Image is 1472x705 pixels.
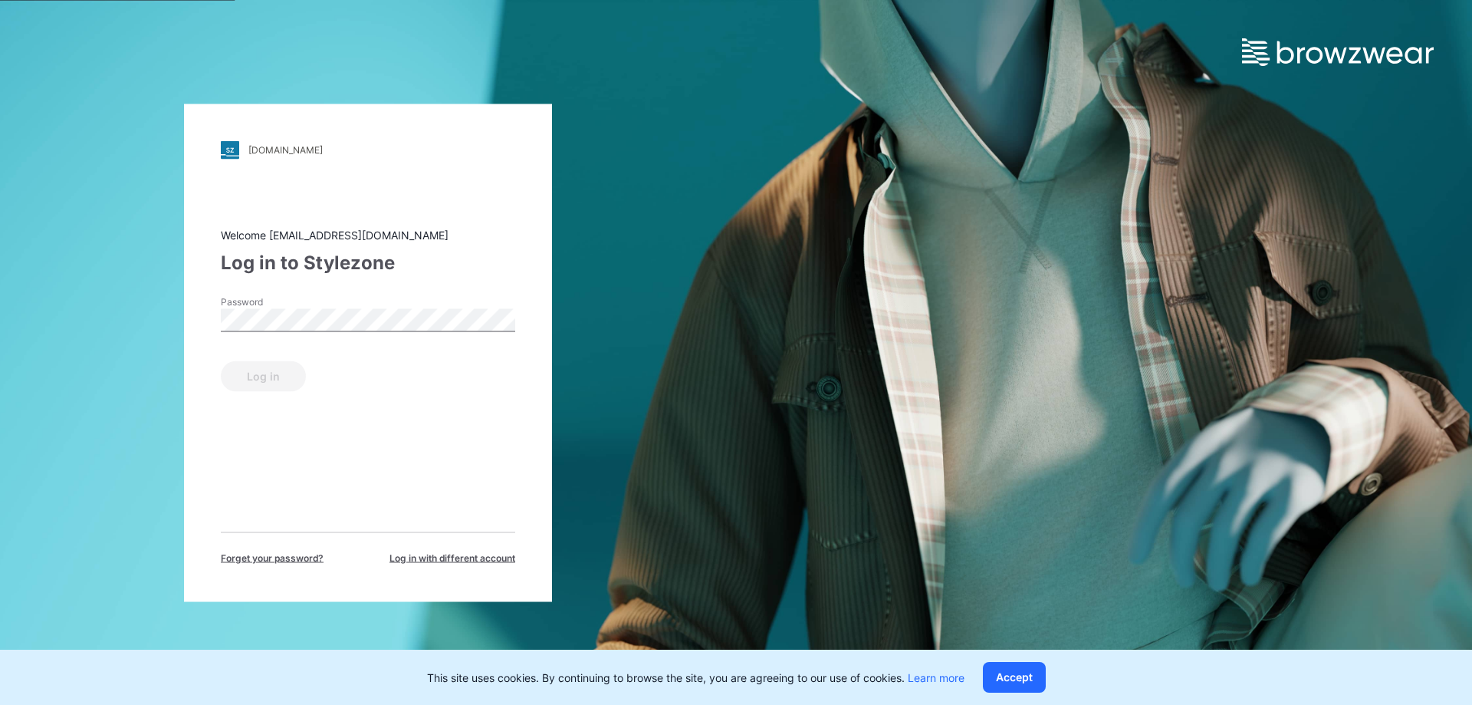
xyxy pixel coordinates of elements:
label: Password [221,295,328,308]
p: This site uses cookies. By continuing to browse the site, you are agreeing to our use of cookies. [427,670,964,686]
img: browzwear-logo.e42bd6dac1945053ebaf764b6aa21510.svg [1242,38,1434,66]
span: Forget your password? [221,551,324,565]
a: Learn more [908,671,964,684]
a: [DOMAIN_NAME] [221,140,515,159]
span: Log in with different account [389,551,515,565]
button: Accept [983,662,1046,693]
div: [DOMAIN_NAME] [248,144,323,156]
img: stylezone-logo.562084cfcfab977791bfbf7441f1a819.svg [221,140,239,159]
div: Log in to Stylezone [221,249,515,276]
div: Welcome [EMAIL_ADDRESS][DOMAIN_NAME] [221,226,515,242]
